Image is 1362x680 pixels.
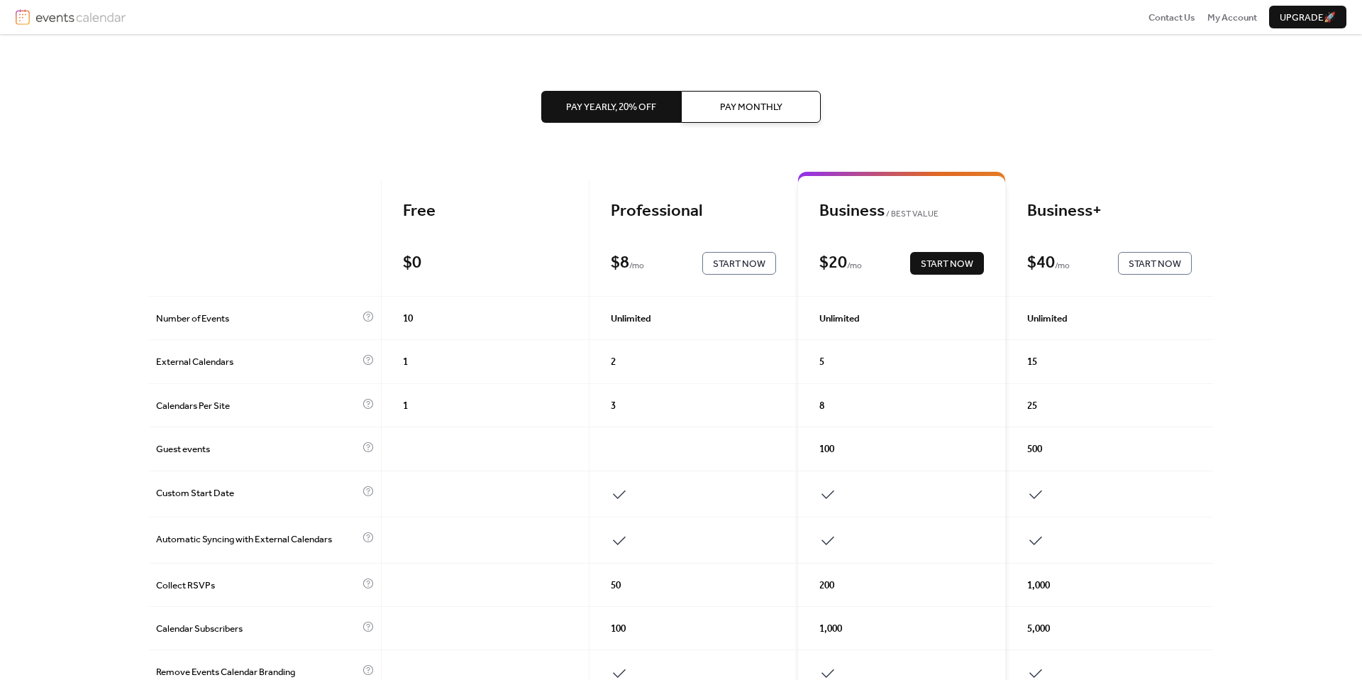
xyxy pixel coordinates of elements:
[819,253,847,274] div: $ 20
[819,201,984,222] div: Business
[910,252,984,275] button: Start Now
[156,312,359,326] span: Number of Events
[611,622,626,636] span: 100
[885,207,939,221] span: BEST VALUE
[1027,399,1037,413] span: 25
[403,253,421,274] div: $ 0
[819,578,834,593] span: 200
[156,622,359,636] span: Calendar Subscribers
[819,442,834,456] span: 100
[1129,257,1181,271] span: Start Now
[819,312,860,326] span: Unlimited
[611,253,629,274] div: $ 8
[541,91,681,122] button: Pay Yearly, 20% off
[1148,10,1195,24] a: Contact Us
[819,399,824,413] span: 8
[921,257,973,271] span: Start Now
[681,91,821,122] button: Pay Monthly
[702,252,776,275] button: Start Now
[1027,355,1037,369] span: 15
[1207,10,1257,24] a: My Account
[403,355,408,369] span: 1
[156,355,359,369] span: External Calendars
[16,9,30,25] img: logo
[156,442,359,456] span: Guest events
[156,486,359,503] span: Custom Start Date
[1027,442,1042,456] span: 500
[156,578,359,593] span: Collect RSVPs
[403,201,567,222] div: Free
[1280,11,1336,25] span: Upgrade 🚀
[1148,11,1195,25] span: Contact Us
[611,578,621,593] span: 50
[713,257,765,271] span: Start Now
[403,312,413,326] span: 10
[156,399,359,413] span: Calendars Per Site
[1027,253,1055,274] div: $ 40
[1269,6,1346,28] button: Upgrade🚀
[1207,11,1257,25] span: My Account
[819,622,842,636] span: 1,000
[819,355,824,369] span: 5
[611,201,775,222] div: Professional
[1055,259,1070,273] span: / mo
[1027,622,1050,636] span: 5,000
[1118,252,1192,275] button: Start Now
[566,100,656,114] span: Pay Yearly, 20% off
[35,9,126,25] img: logotype
[611,355,616,369] span: 2
[847,259,862,273] span: / mo
[720,100,782,114] span: Pay Monthly
[629,259,644,273] span: / mo
[611,399,616,413] span: 3
[611,312,651,326] span: Unlimited
[403,399,408,413] span: 1
[1027,201,1192,222] div: Business+
[156,532,359,549] span: Automatic Syncing with External Calendars
[1027,312,1068,326] span: Unlimited
[1027,578,1050,593] span: 1,000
